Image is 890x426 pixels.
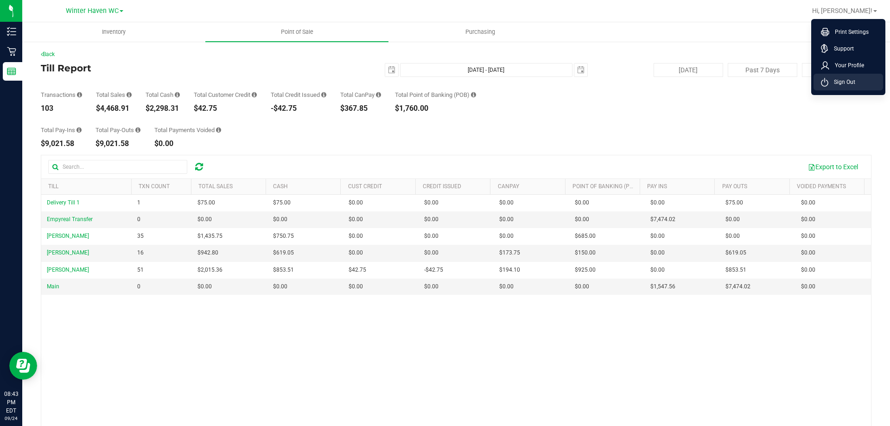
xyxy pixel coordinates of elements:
a: Back [41,51,55,57]
span: $150.00 [575,248,596,257]
span: $619.05 [725,248,746,257]
span: $0.00 [650,248,665,257]
div: $9,021.58 [41,140,82,147]
span: Support [828,44,854,53]
span: $0.00 [424,215,439,224]
span: $0.00 [801,215,815,224]
div: $0.00 [154,140,221,147]
div: $4,468.91 [96,105,132,112]
button: Export to Excel [802,159,864,175]
span: $0.00 [725,232,740,241]
a: CanPay [498,183,519,190]
span: $0.00 [801,282,815,291]
i: Sum of the successful, non-voided point-of-banking payment transaction amounts, both via payment ... [471,92,476,98]
span: $173.75 [499,248,520,257]
span: $0.00 [273,282,287,291]
span: Empyreal Transfer [47,216,93,223]
a: Cash [273,183,288,190]
span: $0.00 [575,282,589,291]
a: Point of Sale [205,22,388,42]
span: $1,547.56 [650,282,675,291]
h4: Till Report [41,63,318,73]
span: $0.00 [801,198,815,207]
div: Transactions [41,92,82,98]
span: $0.00 [499,198,514,207]
i: Sum of all successful, non-voided payment transaction amounts using account credit as the payment... [252,92,257,98]
span: $0.00 [801,248,815,257]
span: Point of Sale [268,28,326,36]
button: Past 7 Days [728,63,797,77]
span: $0.00 [650,232,665,241]
div: 103 [41,105,82,112]
li: Sign Out [814,74,883,90]
iframe: Resource center [9,352,37,380]
span: $42.75 [349,266,366,274]
span: $0.00 [725,215,740,224]
div: Total Customer Credit [194,92,257,98]
span: [PERSON_NAME] [47,267,89,273]
div: Total Credit Issued [271,92,326,98]
i: Count of all successful payment transactions, possibly including voids, refunds, and cash-back fr... [77,92,82,98]
a: Pay Ins [647,183,667,190]
input: Search... [48,160,187,174]
span: [PERSON_NAME] [47,233,89,239]
span: $0.00 [424,282,439,291]
button: [DATE] [654,63,723,77]
span: $619.05 [273,248,294,257]
span: $0.00 [650,266,665,274]
span: $194.10 [499,266,520,274]
span: $75.00 [273,198,291,207]
div: $2,298.31 [146,105,180,112]
a: Voided Payments [797,183,846,190]
span: $853.51 [273,266,294,274]
span: $853.51 [725,266,746,274]
span: $7,474.02 [650,215,675,224]
span: $685.00 [575,232,596,241]
span: $7,474.02 [725,282,750,291]
span: 35 [137,232,144,241]
i: Sum of all successful, non-voided payment transaction amounts (excluding tips and transaction fee... [127,92,132,98]
div: Total Pay-Ins [41,127,82,133]
span: $0.00 [424,248,439,257]
span: $0.00 [801,266,815,274]
a: Inventory [22,22,205,42]
inline-svg: Reports [7,67,16,76]
p: 09/24 [4,415,18,422]
span: $0.00 [650,198,665,207]
span: $0.00 [575,198,589,207]
span: $925.00 [575,266,596,274]
span: $942.80 [197,248,218,257]
span: $0.00 [575,215,589,224]
span: $2,015.36 [197,266,222,274]
span: Sign Out [828,77,855,87]
span: $0.00 [349,232,363,241]
span: $0.00 [349,282,363,291]
span: Winter Haven WC [66,7,119,15]
span: Main [47,283,59,290]
span: $0.00 [349,248,363,257]
span: $75.00 [197,198,215,207]
span: Hi, [PERSON_NAME]! [812,7,872,14]
span: 51 [137,266,144,274]
i: Sum of all successful, non-voided cash payment transaction amounts (excluding tips and transactio... [175,92,180,98]
span: $0.00 [273,215,287,224]
span: select [385,64,398,76]
span: 1 [137,198,140,207]
span: Print Settings [829,27,869,37]
div: Total Sales [96,92,132,98]
i: Sum of all successful refund transaction amounts from purchase returns resulting in account credi... [321,92,326,98]
span: $0.00 [349,198,363,207]
span: $0.00 [424,232,439,241]
div: Total Pay-Outs [95,127,140,133]
i: Sum of all cash pay-outs removed from tills within the date range. [135,127,140,133]
inline-svg: Inventory [7,27,16,36]
a: Cust Credit [348,183,382,190]
span: $1,435.75 [197,232,222,241]
span: $750.75 [273,232,294,241]
inline-svg: Retail [7,47,16,56]
a: Pay Outs [722,183,747,190]
span: $0.00 [197,282,212,291]
span: Delivery Till 1 [47,199,80,206]
span: $0.00 [349,215,363,224]
div: $42.75 [194,105,257,112]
